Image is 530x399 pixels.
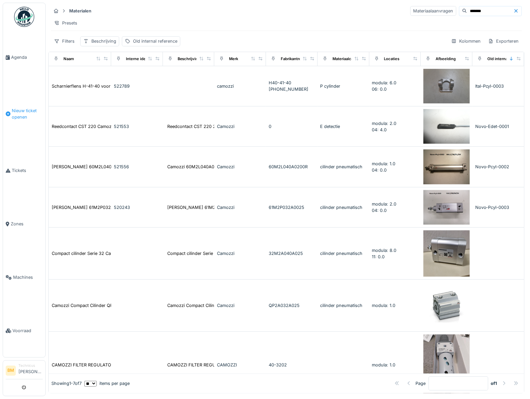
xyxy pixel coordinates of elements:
span: Machines [13,274,43,280]
span: modula: 1.0 [372,363,396,368]
div: 520243 [114,204,160,211]
li: BM [6,366,16,376]
div: 0 [269,123,315,130]
span: Agenda [11,54,43,60]
div: Exporteren [485,36,522,46]
span: Zones [11,221,43,227]
div: 61M2P032A0025 [269,204,315,211]
div: Scharnierflens H-41-40 voor 32M2A040A025 [52,83,146,89]
div: Old internal reference [133,38,177,44]
div: Camozzi [217,123,263,130]
div: Camozzi [217,250,263,257]
div: Fabrikantreferentie [281,56,316,62]
span: modula: 1.0 [372,161,396,166]
div: Camozzi [217,164,263,170]
div: Showing 1 - 7 of 7 [51,381,82,387]
div: Interne identificator [126,56,162,62]
div: Old internal reference [487,56,528,62]
div: [PERSON_NAME] 61M2P032A0025 [52,204,125,211]
img: CAMOZZI FILTER REGULATOR MC202-D10 [424,335,470,396]
img: Cilinder Camozzi Camozzi 60M2L040A0200R [424,149,470,184]
div: Ital-Pcyl-0003 [475,83,522,89]
div: 32M2A040A025 [269,250,315,257]
div: Camozzi Compact Cilinder QP2A032A025 [52,302,138,309]
a: Machines [3,251,45,304]
div: Technicus [18,363,43,368]
div: Materiaalaanvragen [410,6,456,16]
div: Presets [51,18,80,28]
div: P cylinder [320,83,367,89]
div: Novo-Pcyl-0002 [475,164,522,170]
strong: of 1 [491,381,497,387]
span: Voorraad [12,327,43,334]
img: Camozzi Compact Cilinder QP2A032A025 [424,282,470,329]
span: 04: 4.0 [372,127,387,132]
div: Kolommen [448,36,484,46]
img: Scharnierflens H-41-40 voor 32M2A040A025 [424,69,470,103]
span: 04: 0.0 [372,208,387,213]
a: Agenda [3,31,45,84]
div: CAMOZZI [217,362,263,368]
div: 60M2L040A0200R [269,164,315,170]
div: Novo-Pcyl-0003 [475,204,522,211]
span: modula: 8.0 [372,248,397,253]
span: Tickets [12,167,43,174]
div: 40-3202 [269,362,315,368]
div: Materiaalcategorie [333,56,366,62]
div: cilinder pneumatisch [320,204,367,211]
div: CAMOZZI FILTER REGULATOR MC202-D10 [168,362,256,368]
div: camozzi [217,83,263,89]
div: cilinder pneumatisch [320,302,367,309]
strong: Materialen [67,8,94,14]
div: QP2A032A025 [269,302,315,309]
div: Reedcontact CST 220 2 draads voor Camozzi cilinder [168,123,277,130]
div: Page [416,381,426,387]
div: Beschrijving [91,38,116,44]
div: cilinder pneumatisch [320,250,367,257]
div: Afbeelding [436,56,456,62]
span: modula: 6.0 [372,80,397,85]
div: Camozzi [217,204,263,211]
div: Camozzi [217,302,263,309]
div: Locaties [384,56,400,62]
div: Compact cilinder Serie 32 Camozzi -32M2A040A025 [52,250,161,257]
div: Beschrijving [178,56,201,62]
div: Compact cilinder Serie 32 Artikelnummer:32M2A0... [168,250,274,257]
a: Nieuw ticket openen [3,84,45,144]
div: Merk [229,56,238,62]
span: modula: 2.0 [372,202,397,207]
div: 521553 [114,123,160,130]
div: 521556 [114,164,160,170]
div: E detectie [320,123,367,130]
span: 06: 0.0 [372,87,387,92]
div: 522789 [114,83,160,89]
div: Novo-Edet-0001 [475,123,522,130]
span: 11: 0.0 [372,254,385,259]
div: Naam [63,56,74,62]
span: modula: 1.0 [372,303,396,308]
a: BM Technicus[PERSON_NAME] [6,363,43,380]
img: Compact cilinder Serie 32 Camozzi -32M2A040A025 [424,230,470,277]
div: Reedcontact CST 220 Camozzi CST 220 [52,123,134,130]
img: Badge_color-CXgf-gQk.svg [14,7,34,27]
div: CAMOZZI FILTER REGULATOR MC202-D10 [52,362,140,368]
div: Camozzi Compact Cilinder QP2A032A025 [168,302,254,309]
img: Reedcontact CST 220 Camozzi CST 220 [424,109,470,144]
a: Voorraad [3,304,45,357]
div: Filters [51,36,78,46]
div: [PERSON_NAME] 60M2L040A0200R [52,164,128,170]
div: Camozzi 60M2L040A0200R dia 40 slag 200 [168,164,259,170]
span: modula: 2.0 [372,121,397,126]
span: 04: 0.0 [372,168,387,173]
div: [PERSON_NAME] 61M2P032A0025 dia 32 slag 25 [168,204,271,211]
div: H40-41-40 [PHONE_NUMBER] [269,80,315,92]
div: items per page [84,381,130,387]
li: [PERSON_NAME] [18,363,43,378]
a: Zones [3,197,45,251]
a: Tickets [3,144,45,197]
img: Cilinder Camozzi Camozzi 61M2P032A0025 [424,190,470,225]
div: cilinder pneumatisch [320,164,367,170]
span: Nieuw ticket openen [12,107,43,120]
